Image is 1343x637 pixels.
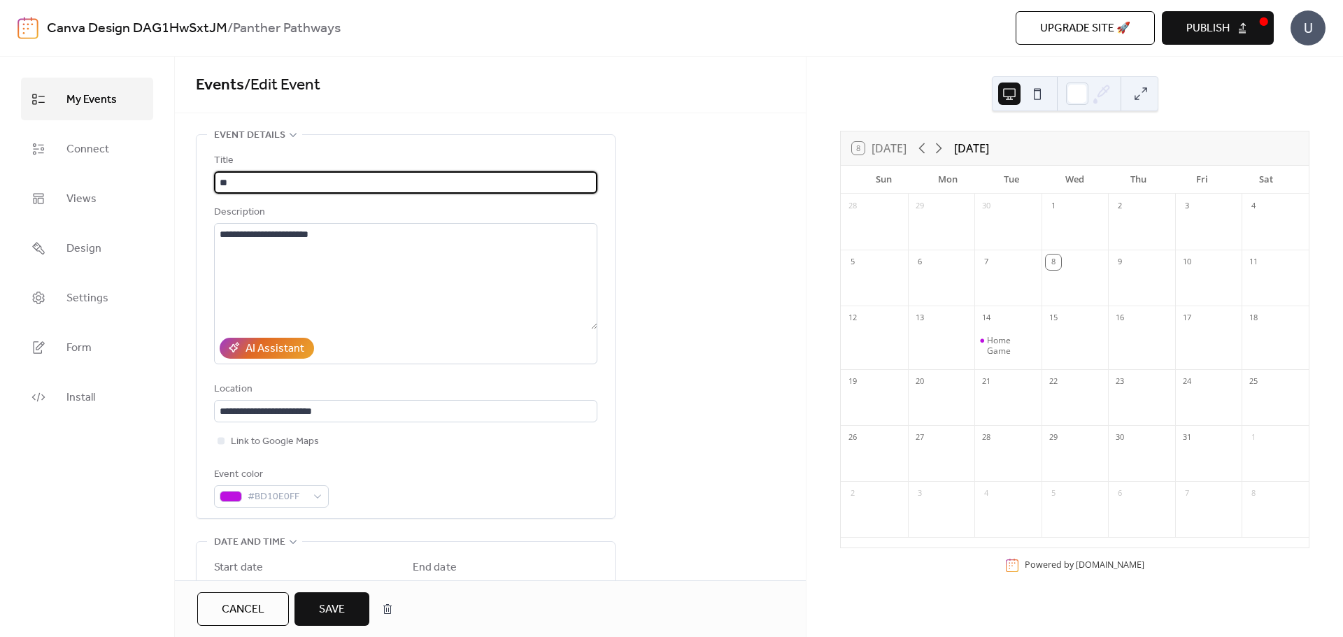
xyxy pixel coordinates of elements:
div: 8 [1246,486,1261,501]
div: 17 [1179,310,1195,326]
button: AI Assistant [220,338,314,359]
b: Panther Pathways [233,15,341,42]
div: 29 [912,199,928,214]
div: 30 [979,199,994,214]
div: 6 [1112,486,1128,501]
span: Save [319,601,345,618]
div: 3 [1179,199,1195,214]
div: [DATE] [954,140,989,157]
span: Event details [214,127,285,144]
div: 25 [1246,374,1261,389]
div: Start date [214,559,263,576]
div: 10 [1179,255,1195,270]
a: Form [21,326,153,368]
div: 27 [912,430,928,445]
span: Publish [1186,20,1230,37]
div: 24 [1179,374,1195,389]
div: Powered by [1025,559,1144,571]
div: 26 [845,430,860,445]
span: Form [66,337,92,359]
button: Cancel [197,592,289,626]
span: Install [66,387,95,408]
button: Publish [1162,11,1274,45]
div: 2 [845,486,860,501]
a: Canva Design DAG1HwSxtJM [47,15,227,42]
div: 4 [1246,199,1261,214]
div: 22 [1046,374,1061,389]
div: 29 [1046,430,1061,445]
span: / Edit Event [244,70,320,101]
span: Time [513,579,536,596]
div: 21 [979,374,994,389]
span: Upgrade site 🚀 [1040,20,1130,37]
div: Title [214,152,595,169]
a: Settings [21,276,153,319]
a: Design [21,227,153,269]
img: logo [17,17,38,39]
div: 28 [845,199,860,214]
div: 13 [912,310,928,326]
div: Event color [214,466,326,483]
div: 14 [979,310,994,326]
div: 19 [845,374,860,389]
div: 6 [912,255,928,270]
div: 16 [1112,310,1128,326]
a: [DOMAIN_NAME] [1076,559,1144,571]
a: My Events [21,78,153,120]
span: Cancel [222,601,264,618]
div: 12 [845,310,860,326]
div: Sun [852,166,916,194]
span: Settings [66,287,108,309]
div: Sat [1234,166,1298,194]
a: Views [21,177,153,220]
div: 15 [1046,310,1061,326]
div: 8 [1046,255,1061,270]
span: Date [214,579,235,596]
div: 7 [1179,486,1195,501]
a: Install [21,375,153,418]
div: 31 [1179,430,1195,445]
span: Link to Google Maps [231,434,319,450]
span: Views [66,188,97,210]
div: 2 [1112,199,1128,214]
div: 18 [1246,310,1261,326]
span: Design [66,238,101,259]
div: 23 [1112,374,1128,389]
div: 5 [1046,486,1061,501]
a: Connect [21,127,153,170]
div: 30 [1112,430,1128,445]
div: 4 [979,486,994,501]
div: Mon [916,166,979,194]
span: My Events [66,89,117,110]
div: Wed [1043,166,1107,194]
div: 9 [1112,255,1128,270]
span: Date and time [214,534,285,551]
div: 1 [1246,430,1261,445]
div: Tue [979,166,1043,194]
div: Thu [1107,166,1170,194]
span: #BD10E0FF [248,489,306,506]
span: Time [315,579,337,596]
button: Upgrade site 🚀 [1016,11,1155,45]
div: Home Game [974,335,1042,357]
div: Fri [1170,166,1234,194]
div: Location [214,381,595,398]
div: 11 [1246,255,1261,270]
div: 1 [1046,199,1061,214]
b: / [227,15,233,42]
div: AI Assistant [246,341,304,357]
div: U [1291,10,1326,45]
div: 7 [979,255,994,270]
div: Description [214,204,595,221]
div: 28 [979,430,994,445]
div: Home Game [987,335,1036,357]
div: End date [413,559,457,576]
div: 5 [845,255,860,270]
div: 20 [912,374,928,389]
button: Save [294,592,369,626]
span: Connect [66,138,109,160]
a: Events [196,70,244,101]
span: Date [413,579,434,596]
div: 3 [912,486,928,501]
